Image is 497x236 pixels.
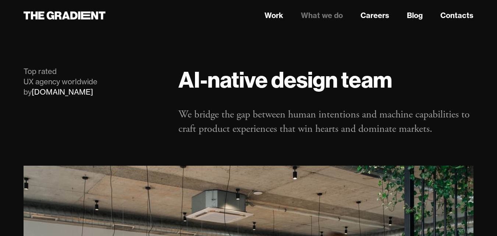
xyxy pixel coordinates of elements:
a: Careers [361,10,389,21]
a: Contacts [440,10,473,21]
a: What we do [301,10,343,21]
h1: AI-native design team [178,66,473,93]
a: Work [265,10,283,21]
p: We bridge the gap between human intentions and machine capabilities to craft product experiences ... [178,108,473,136]
a: [DOMAIN_NAME] [32,87,93,96]
a: Blog [407,10,423,21]
div: Top rated UX agency worldwide by [24,66,164,97]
